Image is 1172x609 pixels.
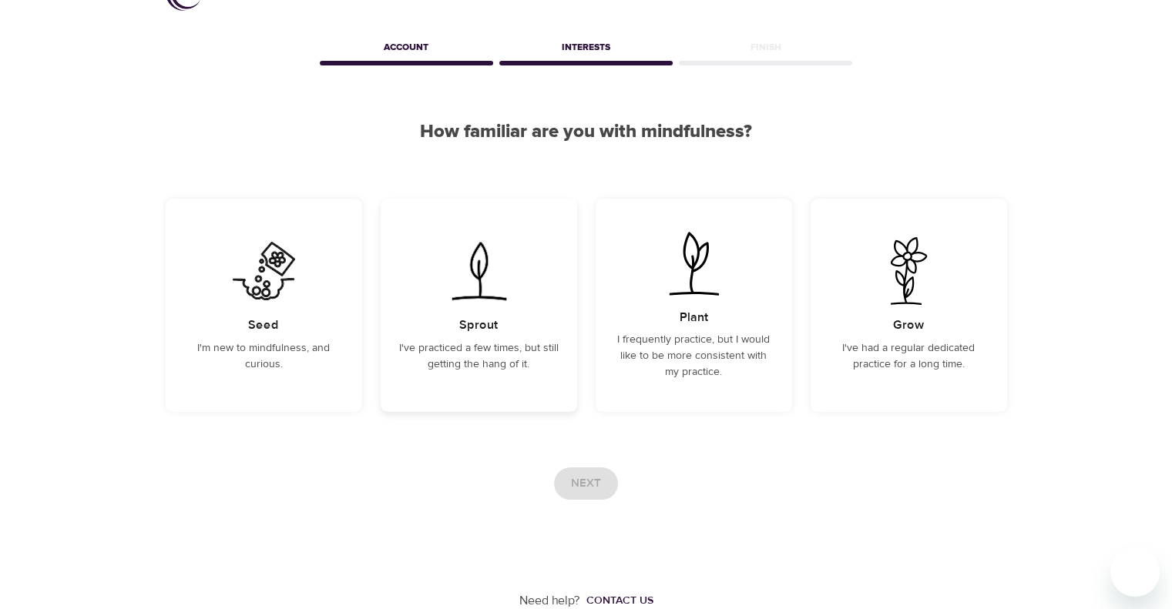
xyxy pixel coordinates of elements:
img: I'm new to mindfulness, and curious. [225,237,303,305]
div: Contact us [586,593,653,608]
iframe: Button to launch messaging window [1110,547,1160,597]
h2: How familiar are you with mindfulness? [166,121,1007,143]
p: I frequently practice, but I would like to be more consistent with my practice. [614,332,774,380]
a: Contact us [580,593,653,608]
h5: Seed [248,317,279,333]
h5: Grow [893,317,924,333]
div: I'm new to mindfulness, and curious.SeedI'm new to mindfulness, and curious. [166,199,362,412]
p: I've had a regular dedicated practice for a long time. [829,340,989,373]
p: I've practiced a few times, but still getting the hang of it. [399,340,559,373]
h5: Plant [680,310,708,326]
h5: Sprout [459,317,498,333]
div: I've had a regular dedicated practice for a long time.GrowI've had a regular dedicated practice f... [811,199,1007,412]
div: I frequently practice, but I would like to be more consistent with my practice.PlantI frequently ... [596,199,792,412]
div: I've practiced a few times, but still getting the hang of it.SproutI've practiced a few times, bu... [381,199,577,412]
img: I've practiced a few times, but still getting the hang of it. [440,237,518,305]
p: I'm new to mindfulness, and curious. [184,340,344,373]
img: I frequently practice, but I would like to be more consistent with my practice. [655,229,733,297]
img: I've had a regular dedicated practice for a long time. [870,237,948,305]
